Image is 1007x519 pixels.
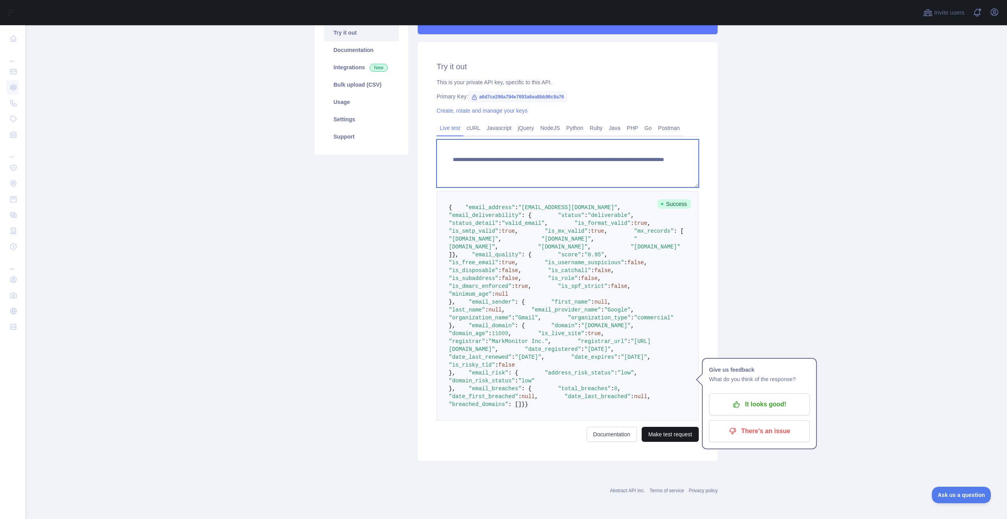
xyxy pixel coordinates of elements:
[591,299,594,305] span: :
[614,370,617,376] span: :
[508,330,511,337] span: ,
[709,420,810,442] button: There's an issue
[515,315,538,321] span: "Gmail"
[449,283,512,289] span: "is_dmarc_enforced"
[468,370,508,376] span: "email_risk"
[485,338,488,345] span: :
[449,330,489,337] span: "domain_age"
[709,393,810,415] button: It looks good!
[578,275,581,282] span: :
[650,488,684,493] a: Terms of service
[647,354,650,360] span: ,
[324,111,399,128] a: Settings
[578,338,628,345] span: "registrar_url"
[324,41,399,59] a: Documentation
[537,122,563,134] a: NodeJS
[541,236,591,242] span: "[DOMAIN_NAME]"
[449,204,452,211] span: {
[565,393,631,400] span: "date_last_breached"
[611,386,614,392] span: :
[628,283,631,289] span: ,
[584,346,611,352] span: "[DATE]"
[624,259,627,266] span: :
[571,354,618,360] span: "date_expires"
[468,386,521,392] span: "email_breaches"
[449,307,485,313] span: "last_name"
[634,370,637,376] span: ,
[538,244,588,250] span: "[DOMAIN_NAME]"
[628,338,631,345] span: :
[515,122,537,134] a: jQuery
[468,91,567,103] span: a6d7ce296a794e7693a6ea8bb96c9a76
[437,108,528,114] a: Create, rotate and manage your keys
[655,122,683,134] a: Postman
[674,228,683,234] span: : [
[604,252,607,258] span: ,
[581,252,584,258] span: :
[558,252,581,258] span: "score"
[644,259,647,266] span: ,
[614,386,617,392] span: 0
[594,299,608,305] span: null
[468,323,515,329] span: "email_domain"
[607,283,611,289] span: :
[587,427,637,442] a: Documentation
[324,76,399,93] a: Bulk upload (CSV)
[642,427,699,442] button: Make test request
[631,220,634,226] span: :
[489,338,548,345] span: "MarkMonitor Inc."
[588,228,591,234] span: :
[574,220,631,226] span: "is_format_valid"
[449,370,455,376] span: },
[468,299,515,305] span: "email_sender"
[449,252,452,258] span: ]
[449,378,515,384] span: "domain_risk_status"
[502,220,544,226] span: "valid_email"
[604,307,631,313] span: "Google"
[498,275,502,282] span: :
[591,236,594,242] span: ,
[689,488,718,493] a: Privacy policy
[324,93,399,111] a: Usage
[515,378,518,384] span: :
[324,59,399,76] a: Integrations New
[581,275,598,282] span: false
[606,122,624,134] a: Java
[657,199,691,209] span: Success
[495,362,498,368] span: :
[538,330,585,337] span: "is_live_site"
[598,275,601,282] span: ,
[492,330,508,337] span: 11009
[518,275,521,282] span: ,
[518,393,521,400] span: :
[631,315,634,321] span: :
[492,291,495,297] span: :
[498,362,515,368] span: false
[631,307,634,313] span: ,
[483,122,515,134] a: Javascript
[715,424,804,438] p: There's an issue
[449,275,498,282] span: "is_subaddress"
[449,299,455,305] span: },
[449,393,518,400] span: "date_first_breached"
[611,346,614,352] span: ,
[452,252,459,258] span: },
[715,398,804,411] p: It looks good!
[518,204,617,211] span: "[EMAIL_ADDRESS][DOMAIN_NAME]"
[545,220,548,226] span: ,
[591,228,604,234] span: true
[495,291,509,297] span: null
[634,393,648,400] span: null
[449,267,498,274] span: "is_disposable"
[558,386,611,392] span: "total_breaches"
[437,122,463,134] a: Live test
[551,299,591,305] span: "first_name"
[709,365,810,374] h1: Give us feedback
[618,386,621,392] span: ,
[934,8,964,17] span: Invite users
[502,307,505,313] span: ,
[548,267,591,274] span: "is_catchall"
[449,236,498,242] span: "[DOMAIN_NAME]"
[515,283,528,289] span: true
[932,487,991,503] iframe: Toggle Customer Support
